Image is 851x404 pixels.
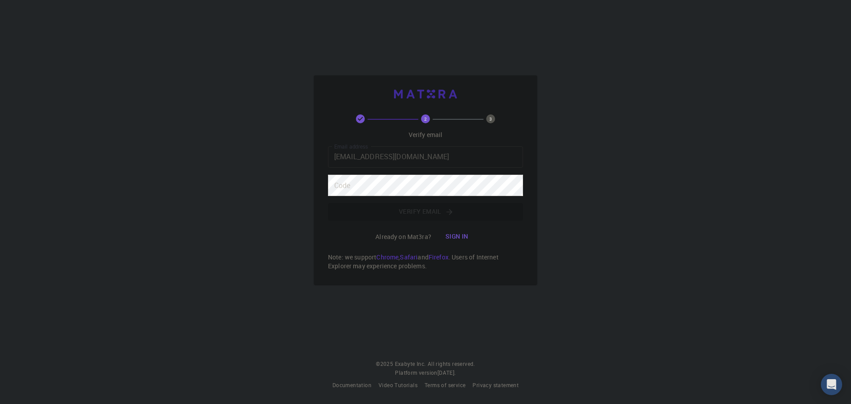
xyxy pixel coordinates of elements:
[489,116,492,122] text: 3
[395,360,426,367] span: Exabyte Inc.
[425,381,465,390] a: Terms of service
[424,116,427,122] text: 2
[379,381,418,390] a: Video Tutorials
[375,232,431,241] p: Already on Mat3ra?
[379,381,418,388] span: Video Tutorials
[409,130,443,139] p: Verify email
[437,369,456,376] span: [DATE] .
[428,360,475,369] span: All rights reserved.
[472,381,519,390] a: Privacy statement
[400,253,418,261] a: Safari
[328,253,523,271] p: Note: we support , and . Users of Internet Explorer may experience problems.
[332,381,371,388] span: Documentation
[376,253,398,261] a: Chrome
[437,369,456,377] a: [DATE].
[472,381,519,388] span: Privacy statement
[425,381,465,388] span: Terms of service
[334,143,368,150] label: Email address
[395,369,437,377] span: Platform version
[438,228,476,246] button: Sign in
[376,360,394,369] span: © 2025
[429,253,449,261] a: Firefox
[821,374,842,395] div: Open Intercom Messenger
[395,360,426,369] a: Exabyte Inc.
[332,381,371,390] a: Documentation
